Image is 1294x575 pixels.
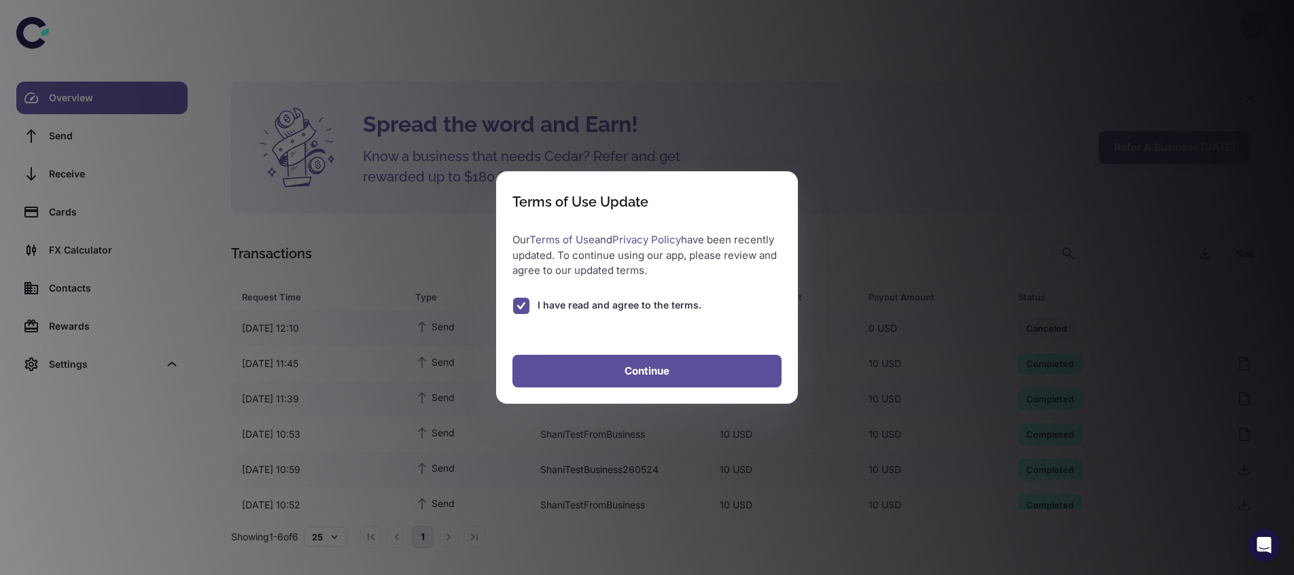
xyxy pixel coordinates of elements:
[538,298,701,313] span: I have read and agree to the terms.
[512,194,648,210] div: Terms of Use Update
[512,355,782,387] button: Continue
[529,233,595,246] a: Terms of Use
[1248,529,1280,561] div: Open Intercom Messenger
[512,232,782,279] p: Our and have been recently updated. To continue using our app, please review and agree to our upd...
[612,233,681,246] a: Privacy Policy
